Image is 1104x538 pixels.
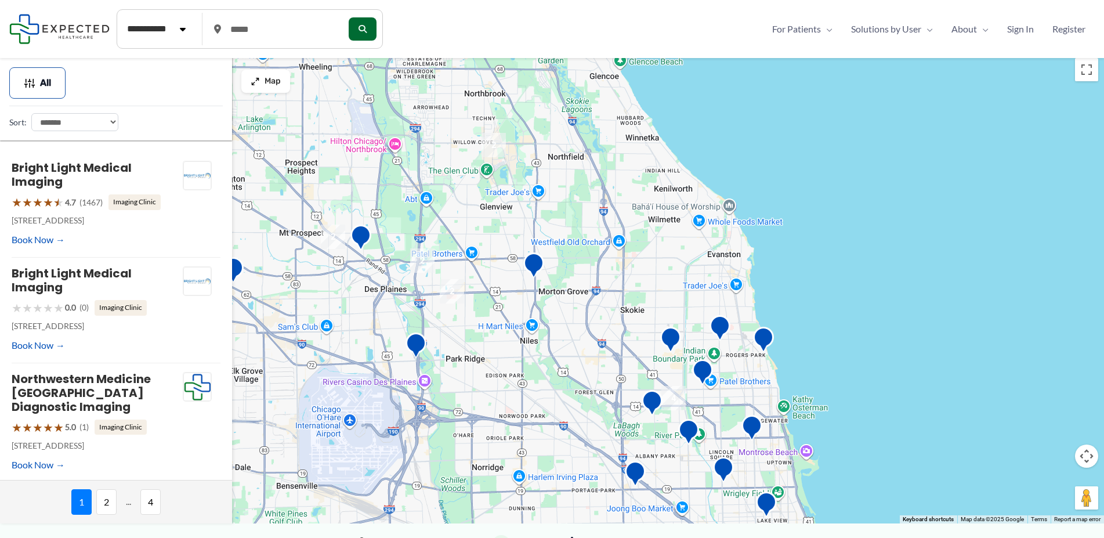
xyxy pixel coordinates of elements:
span: Map data ©2025 Google [961,516,1024,522]
a: Register [1043,20,1095,38]
span: ★ [43,192,53,213]
span: 4 [140,489,161,515]
div: Advocate Medical Group Imaging [713,457,734,486]
div: 2 [321,225,345,249]
img: Filter [24,77,35,89]
a: Book Now [12,456,65,474]
div: SimonMed Imaging &#8211; Skokie [660,327,681,356]
a: Book Now [12,337,65,354]
a: Bright Light Medical Imaging [12,265,132,295]
button: Map camera controls [1075,445,1098,468]
div: Primo Medical Imaging Informatics, Inc. [642,390,663,420]
span: ★ [43,417,53,438]
span: Imaging Clinic [95,300,147,315]
img: Bright Light Medical Imaging [183,267,211,296]
span: ★ [22,417,32,438]
span: ... [121,489,136,515]
a: Sign In [998,20,1043,38]
span: 0.0 [65,300,76,315]
a: Northwestern Medicine [GEOGRAPHIC_DATA] Diagnostic Imaging [12,371,151,415]
a: Bright Light Medical Imaging [12,160,132,190]
button: Toggle fullscreen view [1075,58,1098,81]
a: Solutions by UserMenu Toggle [842,20,942,38]
span: ★ [32,417,43,438]
span: (1) [79,420,89,435]
label: Sort: [9,115,27,130]
div: 2 [440,279,464,304]
span: Sign In [1007,20,1034,38]
span: 4.7 [65,195,76,210]
span: Solutions by User [851,20,921,38]
span: ★ [53,192,64,213]
div: Preferred Open MRI (Formerly MRI Lincoln Imaging) [678,419,699,449]
p: [STREET_ADDRESS] [12,213,183,228]
span: Imaging Clinic [108,194,161,210]
span: Register [1052,20,1085,38]
span: 2 [96,489,117,515]
span: 5.0 [65,420,76,435]
span: Menu Toggle [921,20,933,38]
div: 4 [661,386,686,410]
span: 1 [71,489,92,515]
a: Book Now [12,231,65,248]
span: About [951,20,977,38]
div: Superior Diagnostic Imaging Center [753,327,774,356]
a: Report a map error [1054,516,1101,522]
p: [STREET_ADDRESS] [12,319,183,334]
span: (0) [79,300,89,315]
span: ★ [22,192,32,213]
div: Edgebrook Radiology [406,333,426,362]
img: Expected Healthcare Logo [183,373,211,402]
div: Northwestern Medicine Diagnostic Imaging Old Irving Park [625,461,646,490]
span: ★ [32,192,43,213]
span: Menu Toggle [821,20,832,38]
div: Care Diagnostic Center Services LLC [710,315,730,345]
button: Keyboard shortcuts [903,515,954,523]
img: Maximize [251,77,260,86]
span: Imaging Clinic [95,420,147,435]
span: ★ [43,297,53,319]
button: Map [241,70,290,93]
a: AboutMenu Toggle [942,20,998,38]
div: 3T Imaging of Morton Grove [523,252,544,282]
span: (1467) [79,195,103,210]
button: All [9,67,66,99]
span: ★ [12,417,22,438]
div: Methodist Hospital Chicago Radiology Department [741,415,762,445]
div: CT Services, Illinois Bone &#038; Joint Institute [350,225,371,254]
span: ★ [53,417,64,438]
span: ★ [22,297,32,319]
div: 2 [410,248,435,273]
div: Bright Light Medical Imaging [223,257,244,287]
span: ★ [32,297,43,319]
img: Bright Light Medical Imaging [183,161,211,190]
p: [STREET_ADDRESS] [12,438,183,453]
span: All [40,79,51,87]
span: ★ [53,297,64,319]
a: For PatientsMenu Toggle [763,20,842,38]
button: Drag Pegman onto the map to open Street View [1075,486,1098,510]
span: ★ [12,297,22,319]
span: For Patients [772,20,821,38]
div: 2 [482,133,506,157]
div: Lakeview Imaging Center &#8211; Northwestern Memorial Hospital [756,492,777,521]
span: ★ [12,192,22,213]
img: Expected Healthcare Logo - side, dark font, small [9,14,110,44]
span: Map [265,77,281,86]
span: Menu Toggle [977,20,989,38]
a: Terms (opens in new tab) [1031,516,1047,522]
div: Future Diagnostics [692,359,713,389]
